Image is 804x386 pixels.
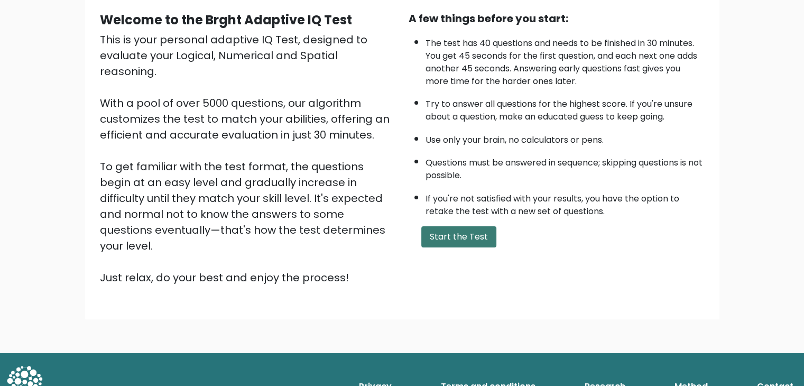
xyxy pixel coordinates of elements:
[426,187,705,218] li: If you're not satisfied with your results, you have the option to retake the test with a new set ...
[100,11,352,29] b: Welcome to the Brght Adaptive IQ Test
[100,32,396,286] div: This is your personal adaptive IQ Test, designed to evaluate your Logical, Numerical and Spatial ...
[426,93,705,123] li: Try to answer all questions for the highest score. If you're unsure about a question, make an edu...
[426,151,705,182] li: Questions must be answered in sequence; skipping questions is not possible.
[421,226,496,247] button: Start the Test
[426,128,705,146] li: Use only your brain, no calculators or pens.
[409,11,705,26] div: A few things before you start:
[426,32,705,88] li: The test has 40 questions and needs to be finished in 30 minutes. You get 45 seconds for the firs...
